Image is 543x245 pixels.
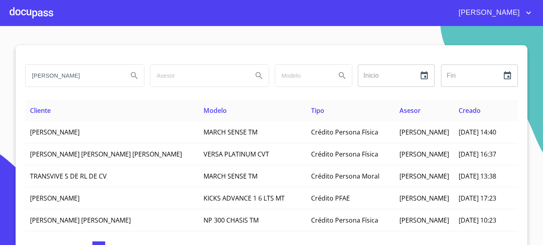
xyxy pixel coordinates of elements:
[333,66,352,85] button: Search
[459,172,496,181] span: [DATE] 13:38
[459,216,496,225] span: [DATE] 10:23
[30,194,80,203] span: [PERSON_NAME]
[453,6,533,19] button: account of current user
[453,6,524,19] span: [PERSON_NAME]
[399,150,449,159] span: [PERSON_NAME]
[311,216,378,225] span: Crédito Persona Física
[459,106,481,115] span: Creado
[204,216,259,225] span: NP 300 CHASIS TM
[311,194,350,203] span: Crédito PFAE
[30,150,182,159] span: [PERSON_NAME] [PERSON_NAME] [PERSON_NAME]
[30,172,107,181] span: TRANSVIVE S DE RL DE CV
[30,216,131,225] span: [PERSON_NAME] [PERSON_NAME]
[399,106,421,115] span: Asesor
[311,106,324,115] span: Tipo
[204,150,269,159] span: VERSA PLATINUM CVT
[204,106,227,115] span: Modelo
[125,66,144,85] button: Search
[204,172,258,181] span: MARCH SENSE TM
[459,150,496,159] span: [DATE] 16:37
[250,66,269,85] button: Search
[30,106,51,115] span: Cliente
[311,128,378,137] span: Crédito Persona Física
[399,194,449,203] span: [PERSON_NAME]
[311,150,378,159] span: Crédito Persona Física
[204,194,285,203] span: KICKS ADVANCE 1 6 LTS MT
[30,128,80,137] span: [PERSON_NAME]
[399,216,449,225] span: [PERSON_NAME]
[204,128,258,137] span: MARCH SENSE TM
[275,65,329,86] input: search
[150,65,246,86] input: search
[399,128,449,137] span: [PERSON_NAME]
[26,65,122,86] input: search
[399,172,449,181] span: [PERSON_NAME]
[459,128,496,137] span: [DATE] 14:40
[311,172,379,181] span: Crédito Persona Moral
[459,194,496,203] span: [DATE] 17:23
